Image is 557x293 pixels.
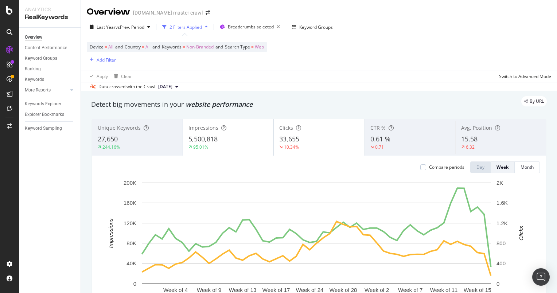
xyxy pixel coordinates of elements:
[188,124,218,131] span: Impressions
[25,65,75,73] a: Ranking
[25,76,75,83] a: Keywords
[124,220,136,226] text: 120K
[496,281,499,287] text: 0
[115,44,123,50] span: and
[87,21,153,33] button: Last YearvsPrev. Period
[496,240,506,246] text: 800
[108,42,113,52] span: All
[375,144,384,150] div: 0.71
[183,44,185,50] span: =
[188,134,218,143] span: 5,500,818
[97,57,116,63] div: Add Filter
[496,164,509,170] div: Week
[262,287,290,293] text: Week of 17
[284,144,299,150] div: 10.34%
[125,44,141,50] span: Country
[145,42,151,52] span: All
[429,164,464,170] div: Compare periods
[25,44,67,52] div: Content Performance
[90,44,104,50] span: Device
[461,134,478,143] span: 15.58
[228,24,274,30] span: Breadcrumbs selected
[25,111,75,118] a: Explorer Bookmarks
[97,73,108,79] div: Apply
[496,200,508,206] text: 1.6K
[398,287,422,293] text: Week of 7
[133,9,203,16] div: [DOMAIN_NAME] master crawl
[159,21,211,33] button: 2 Filters Applied
[296,287,324,293] text: Week of 24
[25,125,62,132] div: Keyword Sampling
[124,180,136,186] text: 200K
[496,70,551,82] button: Switch to Advanced Mode
[299,24,333,30] div: Keyword Groups
[25,86,51,94] div: More Reports
[279,134,299,143] span: 33,655
[365,287,389,293] text: Week of 2
[197,287,221,293] text: Week of 9
[111,70,132,82] button: Clear
[496,220,508,226] text: 1.2K
[279,124,293,131] span: Clicks
[25,86,68,94] a: More Reports
[98,134,118,143] span: 27,650
[186,42,214,52] span: Non-Branded
[25,44,75,52] a: Content Performance
[515,161,540,173] button: Month
[126,260,136,266] text: 40K
[87,55,116,64] button: Add Filter
[518,226,524,240] text: Clicks
[461,124,492,131] span: Avg. Position
[98,124,141,131] span: Unique Keywords
[470,161,491,173] button: Day
[491,161,515,173] button: Week
[105,44,107,50] span: =
[25,55,75,62] a: Keyword Groups
[496,260,506,266] text: 400
[289,21,336,33] button: Keyword Groups
[25,55,57,62] div: Keyword Groups
[25,100,61,108] div: Keywords Explorer
[116,24,144,30] span: vs Prev. Period
[225,44,250,50] span: Search Type
[499,73,551,79] div: Switch to Advanced Mode
[229,287,257,293] text: Week of 13
[25,34,75,41] a: Overview
[25,100,75,108] a: Keywords Explorer
[476,164,484,170] div: Day
[25,65,41,73] div: Ranking
[126,240,136,246] text: 80K
[102,144,120,150] div: 244.16%
[496,180,503,186] text: 2K
[464,287,491,293] text: Week of 15
[217,21,283,33] button: Breadcrumbs selected
[330,287,357,293] text: Week of 28
[158,83,172,90] span: 2025 Sep. 29th
[215,44,223,50] span: and
[255,42,264,52] span: Web
[25,76,44,83] div: Keywords
[133,281,136,287] text: 0
[370,124,386,131] span: CTR %
[206,10,210,15] div: arrow-right-arrow-left
[162,44,182,50] span: Keywords
[25,111,64,118] div: Explorer Bookmarks
[121,73,132,79] div: Clear
[97,24,116,30] span: Last Year
[532,268,550,286] div: Open Intercom Messenger
[124,200,136,206] text: 160K
[163,287,188,293] text: Week of 4
[25,6,75,13] div: Analytics
[152,44,160,50] span: and
[370,134,390,143] span: 0.61 %
[430,287,458,293] text: Week of 11
[98,83,155,90] div: Data crossed with the Crawl
[142,44,144,50] span: =
[170,24,202,30] div: 2 Filters Applied
[25,34,42,41] div: Overview
[466,144,475,150] div: 6.32
[87,6,130,18] div: Overview
[25,13,75,22] div: RealKeywords
[521,96,547,106] div: legacy label
[25,125,75,132] a: Keyword Sampling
